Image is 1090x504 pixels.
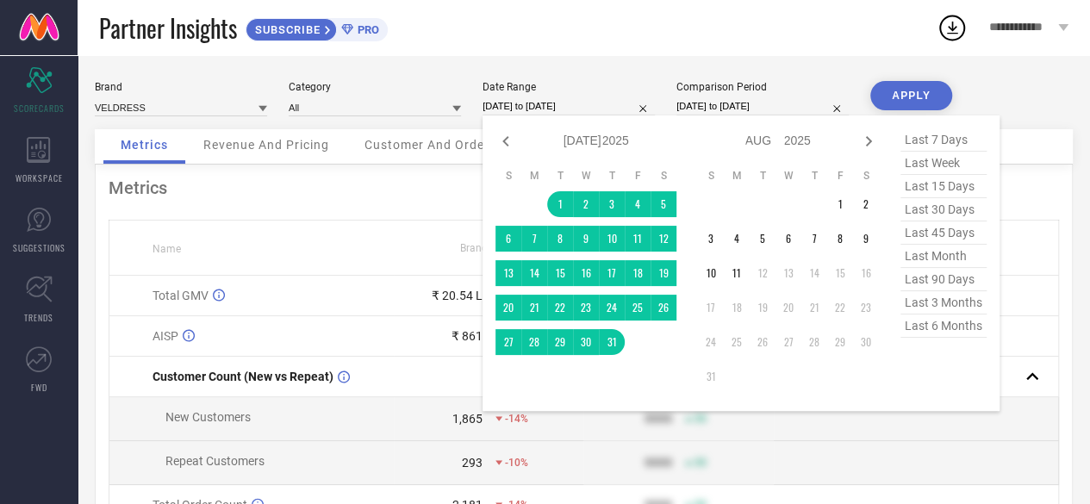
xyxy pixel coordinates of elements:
[452,412,483,426] div: 1,865
[599,226,625,252] td: Thu Jul 10 2025
[364,138,496,152] span: Customer And Orders
[775,295,801,320] td: Wed Aug 20 2025
[495,226,521,252] td: Sun Jul 06 2025
[599,191,625,217] td: Thu Jul 03 2025
[521,169,547,183] th: Monday
[724,295,750,320] td: Mon Aug 18 2025
[651,260,676,286] td: Sat Jul 19 2025
[95,81,267,93] div: Brand
[900,291,987,314] span: last 3 months
[547,169,573,183] th: Tuesday
[775,260,801,286] td: Wed Aug 13 2025
[698,260,724,286] td: Sun Aug 10 2025
[801,295,827,320] td: Thu Aug 21 2025
[246,14,388,41] a: SUBSCRIBEPRO
[853,260,879,286] td: Sat Aug 16 2025
[14,102,65,115] span: SCORECARDS
[505,413,528,425] span: -14%
[853,226,879,252] td: Sat Aug 09 2025
[801,226,827,252] td: Thu Aug 07 2025
[827,295,853,320] td: Fri Aug 22 2025
[900,152,987,175] span: last week
[801,260,827,286] td: Thu Aug 14 2025
[645,456,672,470] div: 9999
[573,295,599,320] td: Wed Jul 23 2025
[573,191,599,217] td: Wed Jul 02 2025
[827,260,853,286] td: Fri Aug 15 2025
[625,191,651,217] td: Fri Jul 04 2025
[853,191,879,217] td: Sat Aug 02 2025
[547,260,573,286] td: Tue Jul 15 2025
[483,97,655,115] input: Select date range
[521,226,547,252] td: Mon Jul 07 2025
[521,260,547,286] td: Mon Jul 14 2025
[153,289,209,302] span: Total GMV
[827,169,853,183] th: Friday
[547,191,573,217] td: Tue Jul 01 2025
[698,169,724,183] th: Sunday
[827,191,853,217] td: Fri Aug 01 2025
[153,329,178,343] span: AISP
[495,131,516,152] div: Previous month
[99,10,237,46] span: Partner Insights
[651,226,676,252] td: Sat Jul 12 2025
[775,329,801,355] td: Wed Aug 27 2025
[31,381,47,394] span: FWD
[203,138,329,152] span: Revenue And Pricing
[651,191,676,217] td: Sat Jul 05 2025
[900,221,987,245] span: last 45 days
[495,260,521,286] td: Sun Jul 13 2025
[937,12,968,43] div: Open download list
[24,311,53,324] span: TRENDS
[775,226,801,252] td: Wed Aug 06 2025
[599,169,625,183] th: Thursday
[547,329,573,355] td: Tue Jul 29 2025
[698,295,724,320] td: Sun Aug 17 2025
[750,329,775,355] td: Tue Aug 26 2025
[853,295,879,320] td: Sat Aug 23 2025
[625,226,651,252] td: Fri Jul 11 2025
[16,171,63,184] span: WORKSPACE
[547,295,573,320] td: Tue Jul 22 2025
[153,370,333,383] span: Customer Count (New vs Repeat)
[698,226,724,252] td: Sun Aug 03 2025
[801,329,827,355] td: Thu Aug 28 2025
[900,198,987,221] span: last 30 days
[505,457,528,469] span: -10%
[724,226,750,252] td: Mon Aug 04 2025
[462,456,483,470] div: 293
[599,295,625,320] td: Thu Jul 24 2025
[827,329,853,355] td: Fri Aug 29 2025
[694,457,707,469] span: 50
[694,413,707,425] span: 50
[599,260,625,286] td: Thu Jul 17 2025
[853,169,879,183] th: Saturday
[573,329,599,355] td: Wed Jul 30 2025
[165,454,265,468] span: Repeat Customers
[698,329,724,355] td: Sun Aug 24 2025
[750,226,775,252] td: Tue Aug 05 2025
[353,23,379,36] span: PRO
[676,81,849,93] div: Comparison Period
[599,329,625,355] td: Thu Jul 31 2025
[153,243,181,255] span: Name
[483,81,655,93] div: Date Range
[651,295,676,320] td: Sat Jul 26 2025
[460,242,517,254] span: Brand Value
[289,81,461,93] div: Category
[432,289,483,302] div: ₹ 20.54 L
[246,23,325,36] span: SUBSCRIBE
[495,295,521,320] td: Sun Jul 20 2025
[521,329,547,355] td: Mon Jul 28 2025
[625,260,651,286] td: Fri Jul 18 2025
[900,245,987,268] span: last month
[750,295,775,320] td: Tue Aug 19 2025
[573,169,599,183] th: Wednesday
[827,226,853,252] td: Fri Aug 08 2025
[900,268,987,291] span: last 90 days
[775,169,801,183] th: Wednesday
[900,175,987,198] span: last 15 days
[858,131,879,152] div: Next month
[750,260,775,286] td: Tue Aug 12 2025
[573,226,599,252] td: Wed Jul 09 2025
